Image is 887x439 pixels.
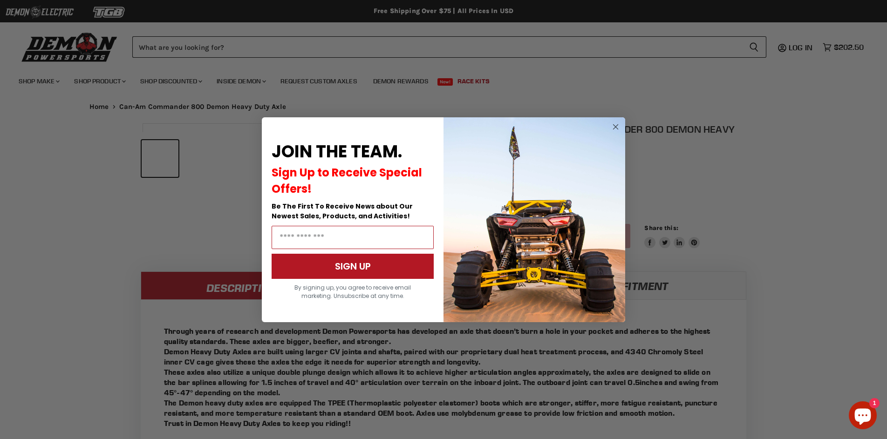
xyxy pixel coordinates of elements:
span: JOIN THE TEAM. [272,140,402,163]
span: Sign Up to Receive Special Offers! [272,165,422,196]
input: Email Address [272,226,434,249]
button: SIGN UP [272,254,434,279]
span: By signing up, you agree to receive email marketing. Unsubscribe at any time. [294,284,411,300]
span: Be The First To Receive News about Our Newest Sales, Products, and Activities! [272,202,413,221]
button: Close dialog [610,121,621,133]
img: a9095488-b6e7-41ba-879d-588abfab540b.jpeg [443,117,625,322]
inbox-online-store-chat: Shopify online store chat [846,401,880,432]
